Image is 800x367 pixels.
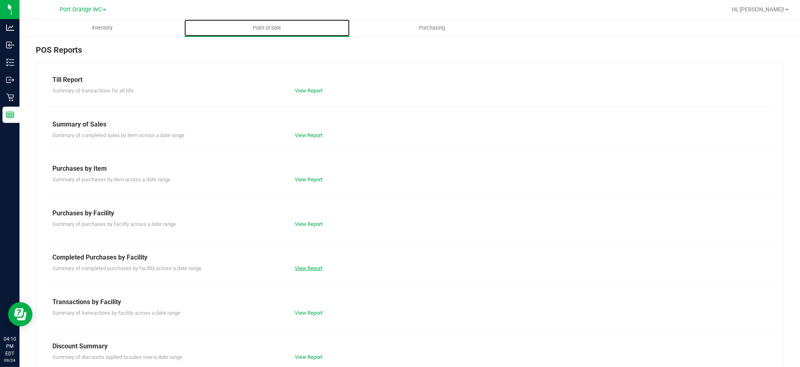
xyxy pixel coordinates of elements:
span: Summary of transactions by facility across a date range [52,310,180,316]
inline-svg: Retail [6,93,14,101]
a: Inventory [19,19,184,36]
span: Summary of completed purchases by facility across a date range [52,265,201,271]
a: View Report [295,310,322,316]
div: Purchases by Item [52,164,767,174]
a: Purchasing [350,19,515,36]
div: Discount Summary [52,341,767,351]
a: Point of Sale [184,19,349,36]
inline-svg: Analytics [6,24,14,32]
span: Port Orange WC [60,6,102,13]
a: View Report [295,354,322,360]
div: Transactions by Facility [52,297,767,307]
span: Summary of purchases by item across a date range [52,176,171,182]
div: Completed Purchases by Facility [52,253,767,262]
span: Summary of transactions for all tills [52,88,134,94]
p: 04:10 PM EDT [4,335,16,357]
p: 09/24 [4,357,16,363]
a: View Report [295,176,322,182]
a: View Report [295,221,322,227]
a: View Report [295,132,322,138]
inline-svg: Reports [6,111,14,119]
a: View Report [295,88,322,94]
inline-svg: Inventory [6,58,14,67]
span: Summary of completed sales by item across a date range [52,132,184,138]
span: Summary of discounts applied to sales over a date range [52,354,182,360]
span: Inventory [81,24,123,32]
inline-svg: Outbound [6,76,14,84]
div: POS Reports [36,44,784,62]
inline-svg: Inbound [6,41,14,49]
div: Purchases by Facility [52,208,767,218]
iframe: Resource center [8,302,32,326]
div: Summary of Sales [52,120,767,129]
span: Point of Sale [242,24,292,32]
div: Till Report [52,75,767,85]
span: Purchasing [408,24,456,32]
a: View Report [295,265,322,271]
span: Summary of purchases by facility across a date range [52,221,176,227]
span: Hi, [PERSON_NAME]! [732,6,785,13]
